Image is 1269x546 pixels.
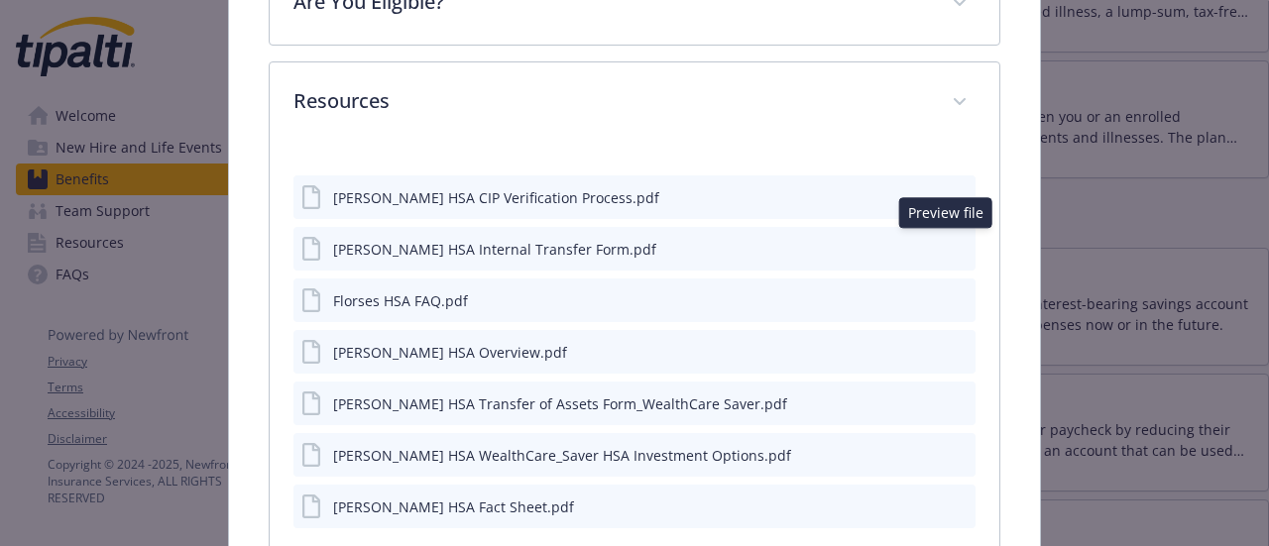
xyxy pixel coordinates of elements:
[899,197,992,228] div: Preview file
[950,342,968,363] button: preview file
[918,187,934,208] button: download file
[914,239,930,260] button: download file
[333,445,791,466] div: [PERSON_NAME] HSA WealthCare_Saver HSA Investment Options.pdf
[918,290,934,311] button: download file
[950,445,968,466] button: preview file
[333,393,787,414] div: [PERSON_NAME] HSA Transfer of Assets Form_WealthCare Saver.pdf
[918,342,934,363] button: download file
[918,393,934,414] button: download file
[333,187,659,208] div: [PERSON_NAME] HSA CIP Verification Process.pdf
[293,86,927,116] p: Resources
[946,239,968,260] button: preview file
[333,342,567,363] div: [PERSON_NAME] HSA Overview.pdf
[950,290,968,311] button: preview file
[333,290,468,311] div: Florses HSA FAQ.pdf
[950,393,968,414] button: preview file
[918,445,934,466] button: download file
[333,496,574,517] div: [PERSON_NAME] HSA Fact Sheet.pdf
[950,187,968,208] button: preview file
[270,62,998,144] div: Resources
[950,496,968,517] button: preview file
[333,239,656,260] div: [PERSON_NAME] HSA Internal Transfer Form.pdf
[918,496,934,517] button: download file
